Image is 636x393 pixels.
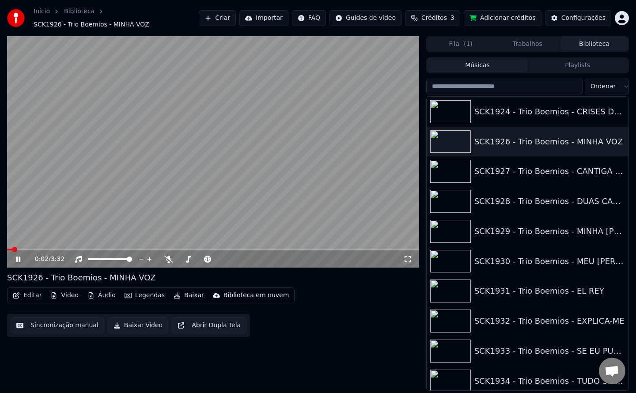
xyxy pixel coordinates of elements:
[121,289,168,302] button: Legendas
[11,317,104,333] button: Sincronização manual
[64,7,95,16] a: Biblioteca
[292,10,326,26] button: FAQ
[34,7,50,16] a: Início
[494,38,561,50] button: Trabalhos
[34,7,199,29] nav: breadcrumb
[428,59,528,72] button: Músicas
[405,10,460,26] button: Créditos3
[474,225,625,238] div: SCK1929 - Trio Boemios - MINHA [PERSON_NAME]
[474,375,625,387] div: SCK1934 - Trio Boemios - TUDO SE PAGA
[474,106,625,118] div: SCK1924 - Trio Boemios - CRISES DE AMOR
[474,165,625,178] div: SCK1927 - Trio Boemios - CANTIGA DA SAUDADE
[527,59,628,72] button: Playlists
[9,289,45,302] button: Editar
[47,289,82,302] button: Vídeo
[239,10,288,26] button: Importar
[474,136,625,148] div: SCK1926 - Trio Boemios - MINHA VOZ
[545,10,611,26] button: Configurações
[561,38,628,50] button: Biblioteca
[474,255,625,268] div: SCK1930 - Trio Boemios - MEU [PERSON_NAME]
[223,291,289,300] div: Biblioteca em nuvem
[464,10,541,26] button: Adicionar créditos
[34,20,149,29] span: SCK1926 - Trio Boemios - MINHA VOZ
[474,285,625,297] div: SCK1931 - Trio Boemios - EL REY
[172,317,246,333] button: Abrir Dupla Tela
[450,14,454,23] span: 3
[7,9,25,27] img: youka
[199,10,236,26] button: Criar
[591,82,616,91] span: Ordenar
[7,272,156,284] div: SCK1926 - Trio Boemios - MINHA VOZ
[421,14,447,23] span: Créditos
[35,255,49,264] span: 0:02
[561,14,606,23] div: Configurações
[474,345,625,357] div: SCK1933 - Trio Boemios - SE EU PUDESSE
[51,255,64,264] span: 3:32
[108,317,168,333] button: Baixar vídeo
[464,40,473,49] span: ( 1 )
[170,289,208,302] button: Baixar
[84,289,119,302] button: Áudio
[428,38,494,50] button: Fila
[474,315,625,327] div: SCK1932 - Trio Boemios - EXPLICA-ME
[35,255,56,264] div: /
[329,10,401,26] button: Guides de vídeo
[599,358,625,384] div: Open chat
[474,195,625,208] div: SCK1928 - Trio Boemios - DUAS CAMISAS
